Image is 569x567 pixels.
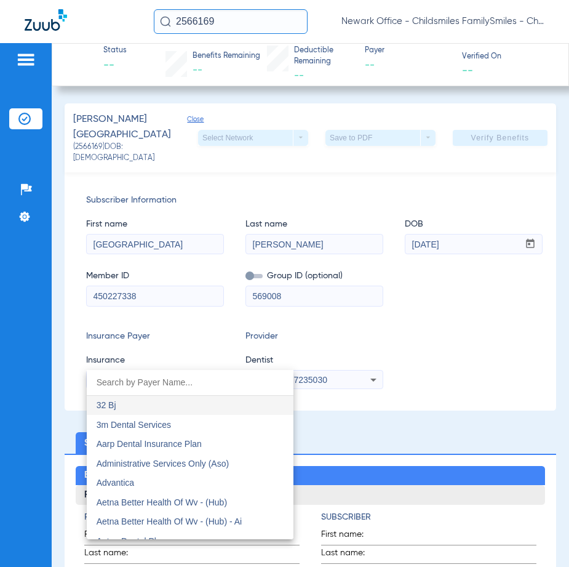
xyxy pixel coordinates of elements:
span: Advantica [97,478,134,488]
input: dropdown search [87,370,293,395]
span: 3m Dental Services [97,420,171,430]
span: Aetna Better Health Of Wv - (Hub) - Ai [97,517,242,526]
span: Aarp Dental Insurance Plan [97,439,202,449]
span: Aetna Dental Plans [97,536,170,546]
iframe: Chat Widget [507,508,569,567]
span: Administrative Services Only (Aso) [97,459,229,468]
span: Aetna Better Health Of Wv - (Hub) [97,497,227,507]
span: 32 Bj [97,400,116,410]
